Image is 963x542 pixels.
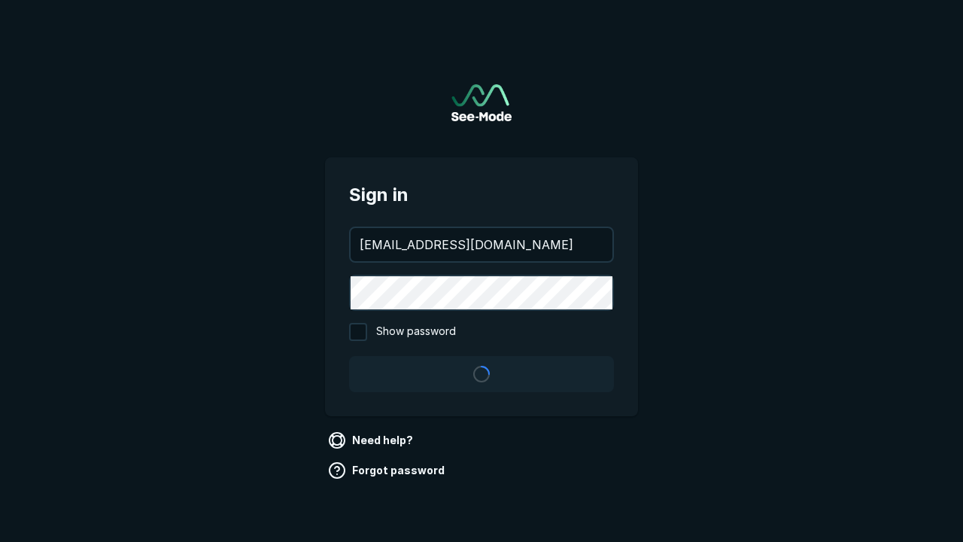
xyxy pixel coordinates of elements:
span: Show password [376,323,456,341]
img: See-Mode Logo [451,84,512,121]
a: Need help? [325,428,419,452]
a: Go to sign in [451,84,512,121]
a: Forgot password [325,458,451,483]
span: Sign in [349,181,614,209]
input: your@email.com [351,228,612,261]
